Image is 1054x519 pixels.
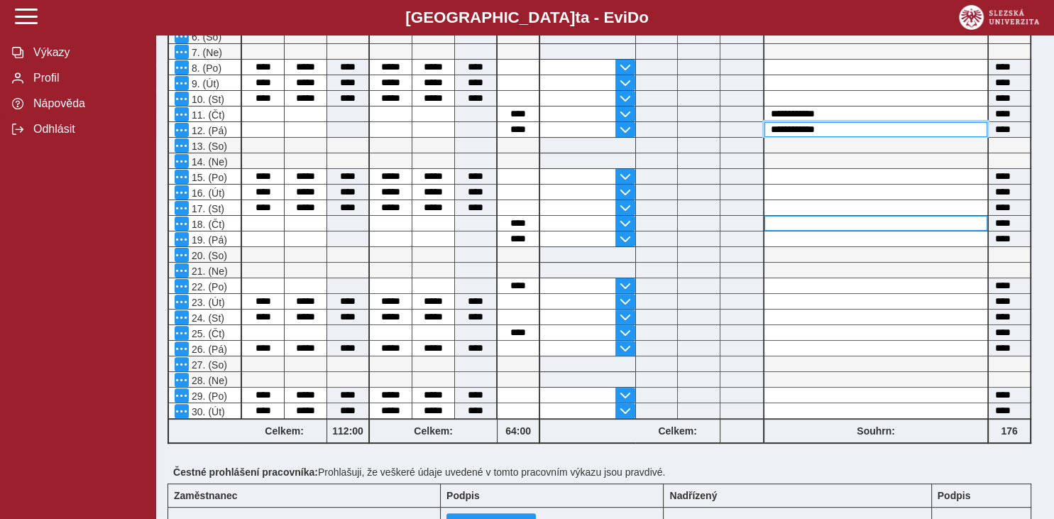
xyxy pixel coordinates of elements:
[189,94,224,105] span: 10. (St)
[959,5,1039,30] img: logo_web_su.png
[189,390,227,402] span: 29. (Po)
[627,9,639,26] span: D
[175,76,189,90] button: Menu
[189,250,227,261] span: 20. (So)
[189,172,227,183] span: 15. (Po)
[175,154,189,168] button: Menu
[189,125,227,136] span: 12. (Pá)
[498,425,539,437] b: 64:00
[29,97,144,110] span: Nápověda
[175,232,189,246] button: Menu
[189,406,225,417] span: 30. (Út)
[189,141,227,152] span: 13. (So)
[175,60,189,75] button: Menu
[175,123,189,137] button: Menu
[189,78,219,89] span: 9. (Út)
[175,170,189,184] button: Menu
[327,425,368,437] b: 112:00
[175,373,189,387] button: Menu
[168,461,1043,484] div: Prohlašuji, že veškeré údaje uvedené v tomto pracovním výkazu jsou pravdivé.
[446,490,480,501] b: Podpis
[175,342,189,356] button: Menu
[189,219,225,230] span: 18. (Čt)
[189,156,228,168] span: 14. (Ne)
[175,279,189,293] button: Menu
[857,425,895,437] b: Souhrn:
[189,297,225,308] span: 23. (Út)
[189,344,227,355] span: 26. (Pá)
[370,425,497,437] b: Celkem:
[175,326,189,340] button: Menu
[189,281,227,293] span: 22. (Po)
[669,490,717,501] b: Nadřízený
[189,47,222,58] span: 7. (Ne)
[189,312,224,324] span: 24. (St)
[189,62,221,74] span: 8. (Po)
[639,9,649,26] span: o
[189,266,228,277] span: 21. (Ne)
[174,490,237,501] b: Zaměstnanec
[189,359,227,371] span: 27. (So)
[175,263,189,278] button: Menu
[175,29,189,43] button: Menu
[938,490,971,501] b: Podpis
[175,217,189,231] button: Menu
[242,425,326,437] b: Celkem:
[29,72,144,84] span: Profil
[189,328,225,339] span: 25. (Čt)
[175,45,189,59] button: Menu
[175,310,189,324] button: Menu
[175,185,189,200] button: Menu
[175,248,189,262] button: Menu
[175,295,189,309] button: Menu
[175,107,189,121] button: Menu
[635,425,720,437] b: Celkem:
[189,203,224,214] span: 17. (St)
[173,466,318,478] b: Čestné prohlášení pracovníka:
[575,9,580,26] span: t
[989,425,1030,437] b: 176
[175,357,189,371] button: Menu
[175,92,189,106] button: Menu
[175,138,189,153] button: Menu
[189,375,228,386] span: 28. (Ne)
[175,404,189,418] button: Menu
[29,46,144,59] span: Výkazy
[29,123,144,136] span: Odhlásit
[175,388,189,403] button: Menu
[189,31,221,43] span: 6. (So)
[43,9,1011,27] b: [GEOGRAPHIC_DATA] a - Evi
[175,201,189,215] button: Menu
[189,109,225,121] span: 11. (Čt)
[189,234,227,246] span: 19. (Pá)
[189,187,225,199] span: 16. (Út)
